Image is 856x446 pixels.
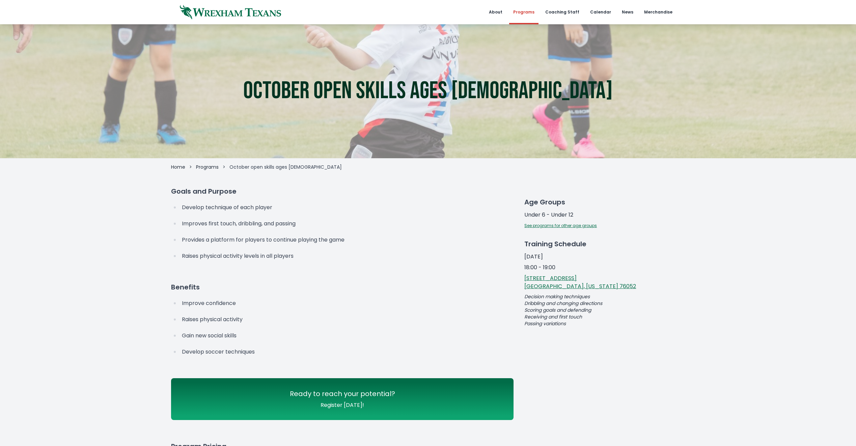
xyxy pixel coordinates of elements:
h3: Benefits [171,282,514,292]
a: See programs for other age groups [524,223,597,228]
p: Receiving and first touch [524,313,636,320]
h3: Age Groups [524,197,636,207]
p: Improve confidence [182,299,390,308]
p: [DATE] [524,253,636,261]
a: [STREET_ADDRESS][GEOGRAPHIC_DATA], [US_STATE] 76052 [524,274,636,290]
span: Register [DATE]! [321,401,364,409]
p: Raises physical activity levels in all players [182,251,390,261]
p: Passing variations [524,320,636,327]
a: Ready to reach your potential? Register [DATE]! [171,378,514,420]
a: Home [171,164,185,170]
p: Scoring goals and defending [524,307,636,313]
p: Gain new social skills [182,331,390,340]
p: Under 6 - Under 12 [524,211,636,219]
p: Improves first touch, dribbling, and passing [182,219,390,228]
h3: Training Schedule [524,239,636,249]
li: > [189,164,192,170]
p: Develop technique of each player [182,203,390,212]
p: Raises physical activity [182,315,390,324]
h1: October open skills ages [DEMOGRAPHIC_DATA] [243,79,613,103]
span: October open skills ages [DEMOGRAPHIC_DATA] [229,164,342,170]
p: Decision making techniques [524,293,636,300]
p: 18:00 - 19:00 [524,263,636,272]
p: Develop soccer techniques [182,347,390,357]
h3: Goals and Purpose [171,187,514,196]
p: Provides a platform for players to continue playing the game [182,235,390,245]
p: Dribbling and changing directions [524,300,636,307]
li: > [223,164,225,170]
span: Ready to reach your potential? [290,389,395,398]
a: Programs [196,164,219,170]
